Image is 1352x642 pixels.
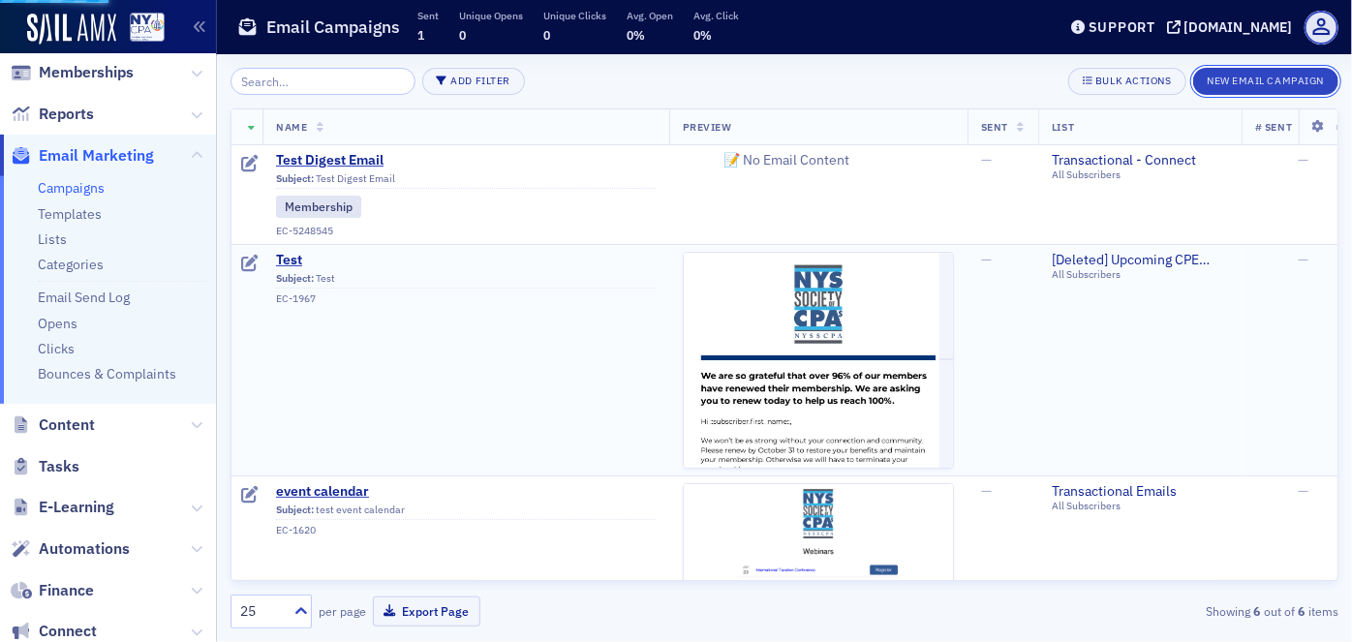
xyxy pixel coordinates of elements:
div: All Subscribers [1052,268,1228,281]
a: Automations [11,538,130,560]
strong: 6 [1250,602,1264,620]
span: Subject: [276,272,314,285]
span: — [981,251,992,268]
span: Reports [39,104,94,125]
button: Bulk Actions [1068,68,1185,95]
button: Add Filter [422,68,525,95]
span: 1 [417,27,424,43]
button: Export Page [373,596,480,627]
a: Content [11,414,95,436]
div: Test Digest Email [276,172,656,190]
div: Membership [276,196,361,217]
a: Test [276,252,656,269]
div: Showing out of items [983,602,1338,620]
span: — [1298,151,1308,168]
span: 0% [693,27,712,43]
a: Campaigns [38,179,105,197]
p: Sent [417,9,439,22]
span: Tasks [39,456,79,477]
p: Avg. Click [693,9,739,22]
button: [DOMAIN_NAME] [1167,20,1300,34]
span: Connect [39,621,97,642]
div: 25 [240,601,283,622]
span: 📝 [723,151,744,168]
a: Transactional Emails [1052,483,1228,501]
div: Draft [242,486,260,505]
span: # Sent [1255,120,1292,134]
span: [Deleted] Upcoming CPE Weekly [1052,252,1228,269]
strong: 6 [1295,602,1308,620]
span: E-Learning [39,497,114,518]
div: All Subscribers [1052,168,1228,181]
div: Draft [242,155,260,174]
p: Avg. Open [627,9,673,22]
div: test event calendar [276,504,656,521]
span: Automations [39,538,130,560]
a: Tasks [11,456,79,477]
a: Connect [11,621,97,642]
img: SailAMX [27,14,116,45]
span: 0 [543,27,550,43]
span: Preview [683,120,732,134]
a: View Homepage [116,13,165,46]
a: Clicks [38,340,75,357]
span: Finance [39,580,94,601]
button: New Email Campaign [1193,68,1338,95]
div: [DOMAIN_NAME] [1184,18,1293,36]
span: Name [276,120,307,134]
span: 0 [459,27,466,43]
span: Email Marketing [39,145,154,167]
span: — [1298,482,1308,500]
div: Test [276,272,656,290]
a: Templates [38,205,102,223]
div: EC-1967 [276,292,656,305]
span: Profile [1305,11,1338,45]
label: per page [319,602,366,620]
span: No Email Content [683,110,891,209]
div: EC-5248545 [276,225,656,237]
h1: Email Campaigns [266,15,400,39]
div: Bulk Actions [1095,76,1171,86]
div: All Subscribers [1052,500,1228,512]
a: Opens [38,315,77,332]
a: E-Learning [11,497,114,518]
p: Unique Clicks [543,9,606,22]
img: SailAMX [130,13,165,43]
span: Subject: [276,504,314,516]
a: Bounces & Complaints [38,365,176,382]
a: Memberships [11,62,134,83]
span: — [981,151,992,168]
span: — [1298,251,1308,268]
span: List [1052,120,1074,134]
a: Email Marketing [11,145,154,167]
div: EC-1620 [276,524,656,536]
a: event calendar [276,483,656,501]
div: Support [1089,18,1155,36]
span: — [981,482,992,500]
a: Email Send Log [38,289,130,306]
span: Memberships [39,62,134,83]
a: Categories [38,256,104,273]
a: Finance [11,580,94,601]
div: Draft [242,255,260,274]
p: Unique Opens [459,9,523,22]
a: Test Digest Email [276,152,656,169]
span: Sent [981,120,1008,134]
span: 0% [627,27,645,43]
a: New Email Campaign [1193,71,1338,88]
a: Reports [11,104,94,125]
a: Transactional - Connect [1052,152,1228,169]
a: Lists [38,230,67,248]
span: Subject: [276,172,314,185]
span: Content [39,414,95,436]
input: Search… [230,68,415,95]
